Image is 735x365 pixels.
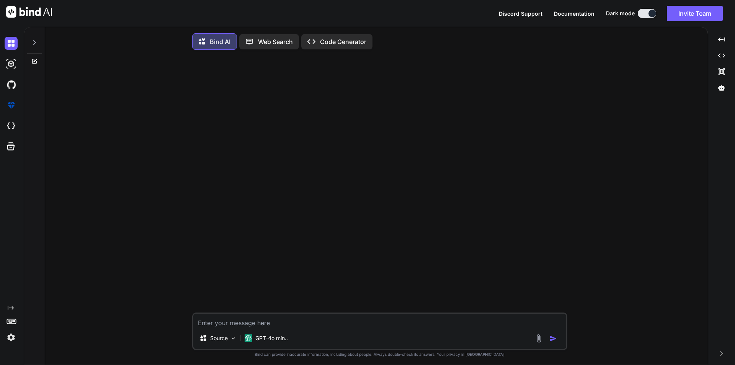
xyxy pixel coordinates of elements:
[192,352,567,357] p: Bind can provide inaccurate information, including about people. Always double-check its answers....
[258,37,293,46] p: Web Search
[255,334,288,342] p: GPT-4o min..
[210,334,228,342] p: Source
[534,334,543,343] img: attachment
[5,99,18,112] img: premium
[499,10,542,18] button: Discord Support
[667,6,723,21] button: Invite Team
[245,334,252,342] img: GPT-4o mini
[5,37,18,50] img: darkChat
[549,335,557,342] img: icon
[554,10,595,17] span: Documentation
[554,10,595,18] button: Documentation
[6,6,52,18] img: Bind AI
[230,335,237,342] img: Pick Models
[5,78,18,91] img: githubDark
[5,57,18,70] img: darkAi-studio
[320,37,366,46] p: Code Generator
[606,10,635,17] span: Dark mode
[5,331,18,344] img: settings
[499,10,542,17] span: Discord Support
[210,37,230,46] p: Bind AI
[5,119,18,133] img: cloudideIcon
